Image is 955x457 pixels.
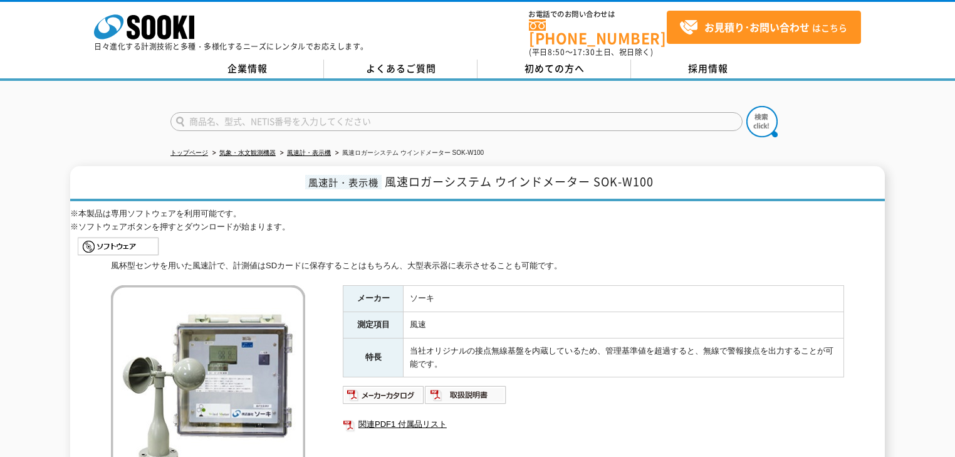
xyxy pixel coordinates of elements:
[477,60,631,78] a: 初めての方へ
[78,236,160,256] img: sidemenu_btn_software_pc.gif
[404,338,844,377] td: 当社オリジナルの接点無線基盤を内蔵しているため、管理基準値を超過すると、無線で警報接点を出力することが可能です。
[219,149,276,156] a: 気象・水文観測機器
[333,147,484,160] li: 風速ロガーシステム ウインドメーター SOK-W100
[524,61,585,75] span: 初めての方へ
[343,312,404,339] th: 測定項目
[679,18,847,37] span: はこちら
[170,149,208,156] a: トップページ
[170,112,743,131] input: 商品名、型式、NETIS番号を入力してください
[343,385,425,405] img: メーカーカタログ
[287,149,331,156] a: 風速計・表示機
[573,46,595,58] span: 17:30
[94,43,368,50] p: 日々進化する計測技術と多種・多様化するニーズにレンタルでお応えします。
[704,19,810,34] strong: お見積り･お問い合わせ
[385,173,654,190] span: 風速ロガーシステム ウインドメーター SOK-W100
[746,106,778,137] img: btn_search.png
[404,312,844,339] td: 風速
[548,46,565,58] span: 8:50
[324,60,477,78] a: よくあるご質問
[70,207,885,221] p: ※本製品は専用ソフトウェアを利用可能です。
[425,385,507,405] img: 取扱説明書
[529,11,667,18] span: お電話でのお問い合わせは
[343,394,425,403] a: メーカーカタログ
[404,286,844,312] td: ソーキ
[529,19,667,45] a: [PHONE_NUMBER]
[111,260,844,273] div: 風杯型センサを用いた風速計で、計測値はSDカードに保存することはもちろん、大型表示器に表示させることも可能です。
[305,175,382,189] span: 風速計・表示機
[425,394,507,403] a: 取扱説明書
[70,221,885,234] p: ※ソフトウェアボタンを押すとダウンロードが始まります。
[631,60,785,78] a: 採用情報
[343,286,404,312] th: メーカー
[667,11,861,44] a: お見積り･お問い合わせはこちら
[170,60,324,78] a: 企業情報
[343,416,844,433] a: 関連PDF1 付属品リスト
[529,46,653,58] span: (平日 ～ 土日、祝日除く)
[343,338,404,377] th: 特長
